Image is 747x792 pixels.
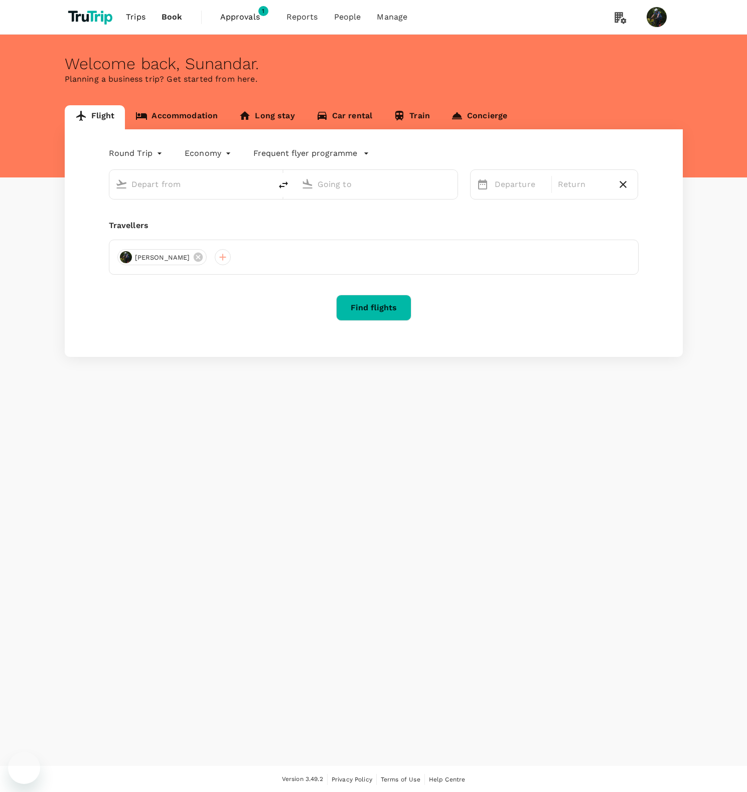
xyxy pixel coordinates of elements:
[228,105,305,129] a: Long stay
[258,6,268,16] span: 1
[332,774,372,785] a: Privacy Policy
[332,776,372,783] span: Privacy Policy
[334,11,361,23] span: People
[65,73,683,85] p: Planning a business trip? Get started from here.
[383,105,440,129] a: Train
[429,774,466,785] a: Help Centre
[318,176,436,192] input: Going to
[440,105,518,129] a: Concierge
[381,776,420,783] span: Terms of Use
[131,176,250,192] input: Depart from
[451,183,453,185] button: Open
[109,145,165,161] div: Round Trip
[185,145,233,161] div: Economy
[126,11,145,23] span: Trips
[336,295,411,321] button: Find flights
[253,147,357,159] p: Frequent flyer programme
[65,6,118,28] img: TruTrip logo
[282,774,323,784] span: Version 3.49.2
[162,11,183,23] span: Book
[558,178,609,190] p: Return
[65,105,125,129] a: Flight
[109,220,639,232] div: Travellers
[125,105,228,129] a: Accommodation
[220,11,270,23] span: Approvals
[253,147,369,159] button: Frequent flyer programme
[264,183,266,185] button: Open
[377,11,407,23] span: Manage
[306,105,383,129] a: Car rental
[129,253,196,263] span: [PERSON_NAME]
[117,249,207,265] div: [PERSON_NAME]
[120,251,132,263] img: avatar-66c4b87f21461.png
[286,11,318,23] span: Reports
[381,774,420,785] a: Terms of Use
[271,173,295,197] button: delete
[495,178,545,190] p: Departure
[647,7,667,27] img: Sunandar Sunandar
[429,776,466,783] span: Help Centre
[65,55,683,73] div: Welcome back , Sunandar .
[8,752,40,784] iframe: Button to launch messaging window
